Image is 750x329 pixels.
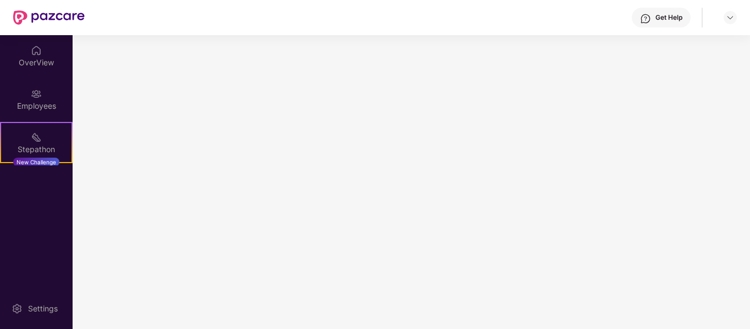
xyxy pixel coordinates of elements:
[31,88,42,99] img: svg+xml;base64,PHN2ZyBpZD0iRW1wbG95ZWVzIiB4bWxucz0iaHR0cDovL3d3dy53My5vcmcvMjAwMC9zdmciIHdpZHRoPS...
[726,13,735,22] img: svg+xml;base64,PHN2ZyBpZD0iRHJvcGRvd24tMzJ4MzIiIHhtbG5zPSJodHRwOi8vd3d3LnczLm9yZy8yMDAwL3N2ZyIgd2...
[13,10,85,25] img: New Pazcare Logo
[655,13,682,22] div: Get Help
[12,303,23,314] img: svg+xml;base64,PHN2ZyBpZD0iU2V0dGluZy0yMHgyMCIgeG1sbnM9Imh0dHA6Ly93d3cudzMub3JnLzIwMDAvc3ZnIiB3aW...
[640,13,651,24] img: svg+xml;base64,PHN2ZyBpZD0iSGVscC0zMngzMiIgeG1sbnM9Imh0dHA6Ly93d3cudzMub3JnLzIwMDAvc3ZnIiB3aWR0aD...
[31,132,42,143] img: svg+xml;base64,PHN2ZyB4bWxucz0iaHR0cDovL3d3dy53My5vcmcvMjAwMC9zdmciIHdpZHRoPSIyMSIgaGVpZ2h0PSIyMC...
[1,144,71,155] div: Stepathon
[25,303,61,314] div: Settings
[13,158,59,166] div: New Challenge
[31,45,42,56] img: svg+xml;base64,PHN2ZyBpZD0iSG9tZSIgeG1sbnM9Imh0dHA6Ly93d3cudzMub3JnLzIwMDAvc3ZnIiB3aWR0aD0iMjAiIG...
